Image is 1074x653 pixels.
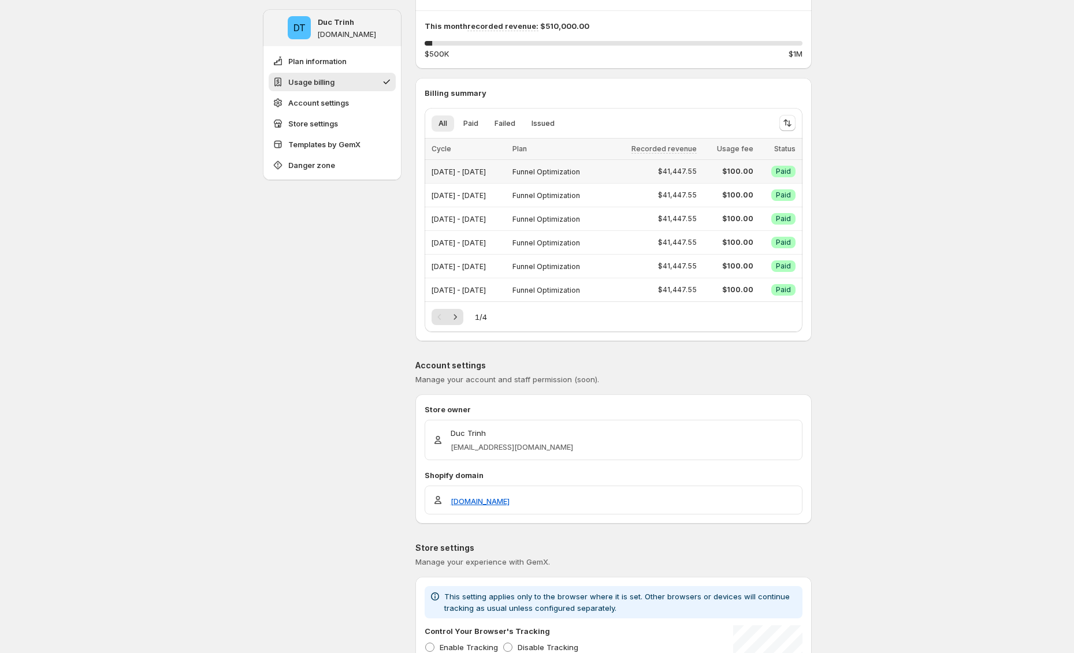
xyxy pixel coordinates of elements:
[432,286,486,294] span: [DATE] - [DATE]
[415,360,812,371] p: Account settings
[288,97,349,109] span: Account settings
[451,441,573,453] p: [EMAIL_ADDRESS][DOMAIN_NAME]
[518,643,578,652] span: Disable Tracking
[776,167,791,176] span: Paid
[774,144,796,153] span: Status
[432,262,486,271] span: [DATE] - [DATE]
[704,262,753,271] span: $100.00
[512,286,580,294] span: Funnel Optimization
[269,114,396,133] button: Store settings
[463,119,478,128] span: Paid
[288,159,335,171] span: Danger zone
[444,592,790,613] span: This setting applies only to the browser where it is set. Other browsers or devices will continue...
[440,643,498,652] span: Enable Tracking
[425,87,802,99] p: Billing summary
[438,119,447,128] span: All
[512,238,580,247] span: Funnel Optimization
[293,22,306,33] text: DT
[717,144,753,153] span: Usage fee
[318,30,376,39] p: [DOMAIN_NAME]
[704,167,753,176] span: $100.00
[779,115,796,131] button: Sort the results
[288,16,311,39] span: Duc Trinh
[432,215,486,223] span: [DATE] - [DATE]
[318,16,354,28] p: Duc Trinh
[432,167,486,176] span: [DATE] - [DATE]
[512,191,580,200] span: Funnel Optimization
[288,76,335,88] span: Usage billing
[269,156,396,174] button: Danger zone
[432,144,451,153] span: Cycle
[512,144,527,153] span: Plan
[432,309,463,325] nav: Pagination
[789,48,802,59] span: $1M
[776,214,791,223] span: Paid
[776,238,791,247] span: Paid
[288,139,361,150] span: Templates by GemX
[451,495,510,507] a: [DOMAIN_NAME]
[658,191,697,200] span: $41,447.55
[658,238,697,247] span: $41,447.55
[415,542,812,554] p: Store settings
[475,311,487,323] span: 1 / 4
[704,214,753,223] span: $100.00
[432,191,486,200] span: [DATE] - [DATE]
[288,55,347,67] span: Plan information
[512,262,580,271] span: Funnel Optimization
[532,119,555,128] span: Issued
[425,404,802,415] p: Store owner
[269,52,396,70] button: Plan information
[269,94,396,112] button: Account settings
[415,557,550,566] span: Manage your experience with GemX.
[425,48,449,59] span: $500K
[776,191,791,200] span: Paid
[512,167,580,176] span: Funnel Optimization
[658,262,697,271] span: $41,447.55
[658,285,697,294] span: $41,447.55
[512,215,580,223] span: Funnel Optimization
[425,469,802,481] p: Shopify domain
[447,309,463,325] button: Next
[776,285,791,294] span: Paid
[467,21,538,31] span: recorded revenue:
[658,167,697,176] span: $41,447.55
[776,262,791,271] span: Paid
[269,73,396,91] button: Usage billing
[269,135,396,154] button: Templates by GemX
[425,625,550,637] p: Control Your Browser's Tracking
[495,119,515,128] span: Failed
[415,375,599,384] span: Manage your account and staff permission (soon).
[704,238,753,247] span: $100.00
[425,20,802,32] p: This month $510,000.00
[704,191,753,200] span: $100.00
[704,285,753,294] span: $100.00
[451,427,573,439] p: Duc Trinh
[432,238,486,247] span: [DATE] - [DATE]
[288,118,338,129] span: Store settings
[631,144,697,154] span: Recorded revenue
[658,214,697,223] span: $41,447.55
